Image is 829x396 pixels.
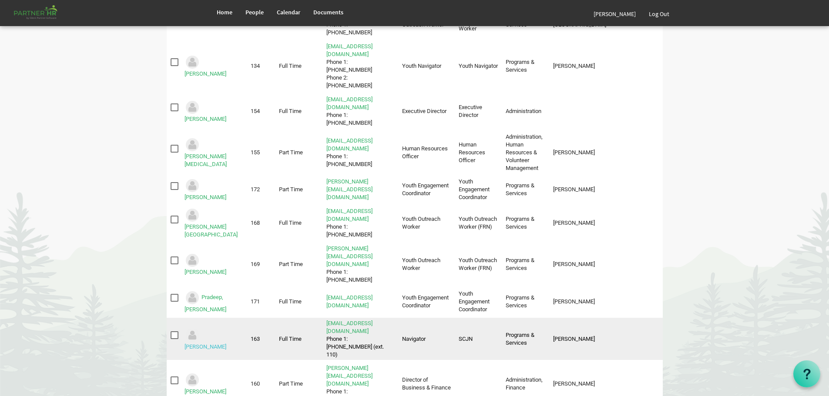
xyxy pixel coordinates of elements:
td: Programs & Services column header Departments [502,176,549,203]
td: Fisher-Marks, Rebecca is template cell column header Full Name [181,41,247,91]
td: myleneg@theopendoors.caPhone 1: 780-679-6803 is template cell column header Contact Info [322,94,398,129]
td: checkbox [167,206,181,240]
td: 172 column header ID [247,176,275,203]
a: [EMAIL_ADDRESS][DOMAIN_NAME] [326,96,373,110]
td: Full Time column header Personnel Type [275,288,322,315]
a: [PERSON_NAME] [185,388,226,395]
a: Log Out [642,2,676,26]
td: Youth Navigator column header Job Title [455,41,502,91]
td: Part Time column header Personnel Type [275,243,322,286]
a: [PERSON_NAME][GEOGRAPHIC_DATA] [185,223,238,238]
td: Garcia, Mylene is template cell column header Full Name [181,94,247,129]
td: milig@theopendoors.caPhone 1: 780-781-6803 is template cell column header Contact Info [322,131,398,174]
td: Full Time column header Personnel Type [275,94,322,129]
td: checkbox [167,318,181,360]
img: Could not locate image [185,137,200,153]
td: Garcia, Mylene column header Supervisor [549,318,615,360]
a: [PERSON_NAME] [185,70,226,77]
td: Pradeep, Rohith is template cell column header Full Name [181,288,247,315]
td: Administration column header Departments [502,94,549,129]
td: Executive Director column header Job Title [455,94,502,129]
td: Gawde, Mili is template cell column header Full Name [181,131,247,174]
td: Youth Outreach Worker (FRN) column header Job Title [455,243,502,286]
td: Part Time column header Personnel Type [275,131,322,174]
td: column header Tags [615,206,663,240]
td: Human Resources Officer column header Job Title [455,131,502,174]
td: checkbox [167,243,181,286]
td: 134 column header ID [247,41,275,91]
img: Could not locate image [185,327,200,343]
td: Administration, Human Resources & Volunteer Management column header Departments [502,131,549,174]
td: 168 column header ID [247,206,275,240]
td: column header Tags [615,243,663,286]
td: Khan, Muhammad is template cell column header Full Name [181,176,247,203]
td: Programs & Services column header Departments [502,318,549,360]
td: Full Time column header Personnel Type [275,206,322,240]
td: rebeccafm@theopendoors.caPhone 1: 780-679-6803 ext112Phone 2: 780-781-8380 is template cell colum... [322,41,398,91]
a: [EMAIL_ADDRESS][DOMAIN_NAME] [326,43,373,57]
td: Anushilr@theopendoors.caPhone 1: 780-679-6803 (ext. 110) is template cell column header Contact Info [322,318,398,360]
td: column header Tags [615,318,663,360]
td: SCJN column header Job Title [455,318,502,360]
img: Could not locate image [185,372,200,388]
td: Garcia, Mylene column header Supervisor [549,176,615,203]
img: Could not locate image [185,253,200,268]
a: [PERSON_NAME] [587,2,642,26]
td: 163 column header ID [247,318,275,360]
td: column header Tags [615,41,663,91]
a: [PERSON_NAME] [185,116,226,122]
td: Osborne, Owain is template cell column header Full Name [181,243,247,286]
td: Programs & Services column header Departments [502,288,549,315]
img: Could not locate image [185,207,200,223]
td: Cardinal, Amy column header Supervisor [549,288,615,315]
a: [PERSON_NAME] [185,343,226,350]
a: [PERSON_NAME][EMAIL_ADDRESS][DOMAIN_NAME] [326,365,373,387]
span: Calendar [277,8,300,16]
span: People [245,8,264,16]
td: Human Resources Officer column header Position [398,131,454,174]
td: column header Tags [615,176,663,203]
a: [PERSON_NAME] [185,194,226,200]
td: Youth Outreach Worker (FRN) column header Job Title [455,206,502,240]
td: Garcia, Mylene column header Supervisor [549,243,615,286]
td: checkbox [167,288,181,315]
td: column header Tags [615,131,663,174]
a: [EMAIL_ADDRESS][DOMAIN_NAME] [326,208,373,222]
td: Full Time column header Personnel Type [275,41,322,91]
td: Cardinal, Amy column header Supervisor [549,41,615,91]
td: Youth Engagement Coordinator column header Position [398,288,454,315]
td: muhammadk@theopendoors.ca is template cell column header Contact Info [322,176,398,203]
td: Programs & Services column header Departments [502,206,549,240]
td: rohithp@theopendoors.ca is template cell column header Contact Info [322,288,398,315]
a: [PERSON_NAME][MEDICAL_DATA] [185,153,227,167]
td: checkbox [167,131,181,174]
td: Programs & Services column header Departments [502,41,549,91]
td: 154 column header ID [247,94,275,129]
span: Home [217,8,232,16]
a: [PERSON_NAME][EMAIL_ADDRESS][DOMAIN_NAME] [326,245,373,267]
td: Youth Outreach Worker column header Position [398,206,454,240]
td: checkbox [167,41,181,91]
td: Raj, Anushil is template cell column header Full Name [181,318,247,360]
td: Programs & Services column header Departments [502,243,549,286]
img: Could not locate image [185,54,200,70]
td: Part Time column header Personnel Type [275,176,322,203]
td: Youth Navigator column header Position [398,41,454,91]
td: Garcia, Mylene column header Supervisor [549,206,615,240]
td: Youth Engagement Coordinator column header Position [398,176,454,203]
a: [EMAIL_ADDRESS][DOMAIN_NAME] [326,137,373,152]
td: 169 column header ID [247,243,275,286]
span: Documents [313,8,343,16]
a: [EMAIL_ADDRESS][DOMAIN_NAME] [326,320,373,334]
td: 171 column header ID [247,288,275,315]
img: Could not locate image [185,178,200,193]
td: checkbox [167,94,181,129]
td: emmaleem@theopendoors.caPhone 1: 780-679-7616 is template cell column header Contact Info [322,206,398,240]
td: column header Tags [615,288,663,315]
td: Youth Engagement Coordinator column header Job Title [455,288,502,315]
td: Youth Engagement Coordinator column header Job Title [455,176,502,203]
td: Executive Director column header Position [398,94,454,129]
td: Garcia, Mylene column header Supervisor [549,131,615,174]
img: Could not locate image [185,290,200,306]
a: [PERSON_NAME][EMAIL_ADDRESS][DOMAIN_NAME] [326,178,373,200]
